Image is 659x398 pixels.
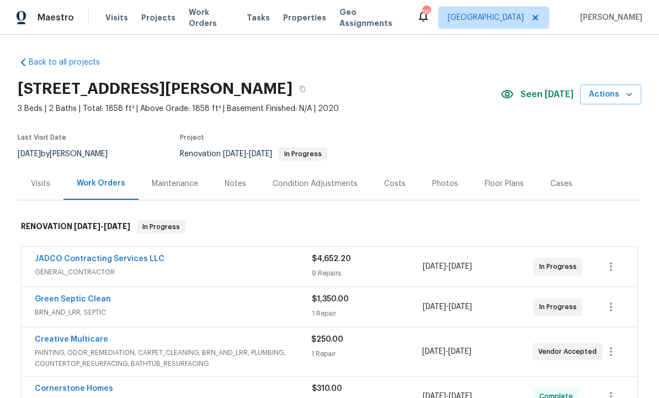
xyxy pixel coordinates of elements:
[77,178,125,189] div: Work Orders
[141,12,176,23] span: Projects
[311,348,422,359] div: 1 Repair
[104,222,130,230] span: [DATE]
[293,79,312,99] button: Copy Address
[105,12,128,23] span: Visits
[312,385,342,392] span: $310.00
[576,12,642,23] span: [PERSON_NAME]
[423,301,472,312] span: -
[18,209,641,245] div: RENOVATION [DATE]-[DATE]In Progress
[520,89,573,100] span: Seen [DATE]
[448,348,471,355] span: [DATE]
[35,307,312,318] span: BRN_AND_LRR, SEPTIC
[422,7,430,18] div: 95
[539,301,581,312] span: In Progress
[223,150,246,158] span: [DATE]
[423,261,472,272] span: -
[312,295,349,303] span: $1,350.00
[35,295,111,303] a: Green Septic Clean
[35,347,311,369] span: PAINTING, ODOR_REMEDIATION, CARPET_CLEANING, BRN_AND_LRR, PLUMBING, COUNTERTOP_RESURFACING, BATHT...
[18,147,121,161] div: by [PERSON_NAME]
[273,178,358,189] div: Condition Adjustments
[485,178,524,189] div: Floor Plans
[247,14,270,22] span: Tasks
[312,255,351,263] span: $4,652.20
[589,88,633,102] span: Actions
[18,103,501,114] span: 3 Beds | 2 Baths | Total: 1858 ft² | Above Grade: 1858 ft² | Basement Finished: N/A | 2020
[38,12,74,23] span: Maestro
[225,178,246,189] div: Notes
[223,150,272,158] span: -
[422,346,471,357] span: -
[180,150,327,158] span: Renovation
[550,178,572,189] div: Cases
[249,150,272,158] span: [DATE]
[539,261,581,272] span: In Progress
[384,178,406,189] div: Costs
[538,346,601,357] span: Vendor Accepted
[423,303,446,311] span: [DATE]
[35,255,164,263] a: JADCO Contracting Services LLC
[35,385,113,392] a: Cornerstone Homes
[422,348,445,355] span: [DATE]
[449,303,472,311] span: [DATE]
[74,222,130,230] span: -
[448,12,524,23] span: [GEOGRAPHIC_DATA]
[339,7,403,29] span: Geo Assignments
[580,84,641,105] button: Actions
[18,57,124,68] a: Back to all projects
[280,151,326,157] span: In Progress
[138,221,184,232] span: In Progress
[18,83,293,94] h2: [STREET_ADDRESS][PERSON_NAME]
[423,263,446,270] span: [DATE]
[21,220,130,234] h6: RENOVATION
[180,134,204,141] span: Project
[449,263,472,270] span: [DATE]
[152,178,198,189] div: Maintenance
[74,222,100,230] span: [DATE]
[18,150,41,158] span: [DATE]
[31,178,50,189] div: Visits
[312,308,423,319] div: 1 Repair
[18,134,66,141] span: Last Visit Date
[311,336,343,343] span: $250.00
[283,12,326,23] span: Properties
[35,267,312,278] span: GENERAL_CONTRACTOR
[312,268,423,279] div: 9 Repairs
[35,336,108,343] a: Creative Multicare
[432,178,458,189] div: Photos
[189,7,233,29] span: Work Orders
